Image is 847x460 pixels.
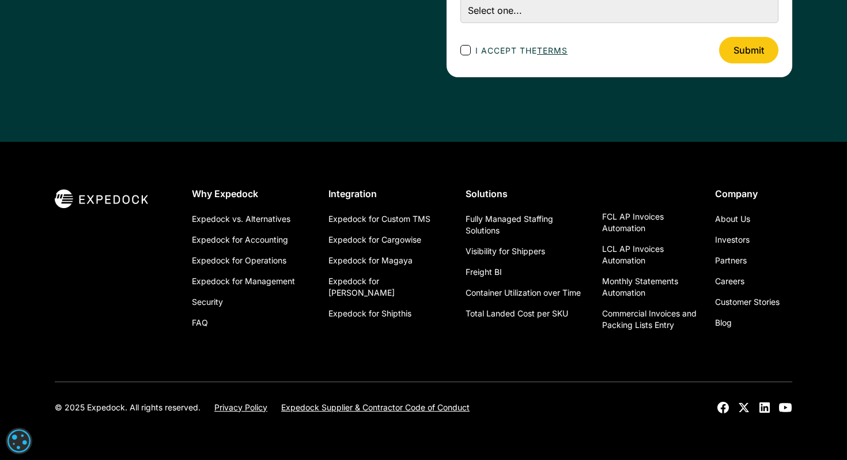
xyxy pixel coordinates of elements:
div: Integration [328,188,447,199]
a: terms [537,46,568,55]
iframe: Chat Widget [789,405,847,460]
div: © 2025 Expedock. All rights reserved. [55,402,201,413]
a: Careers [715,271,744,292]
a: FCL AP Invoices Automation [602,206,697,239]
a: Expedock for Operations [192,250,286,271]
a: Security [192,292,223,312]
a: About Us [715,209,750,229]
a: Expedock for Shipthis [328,303,411,324]
a: Partners [715,250,747,271]
input: Submit [719,37,778,63]
a: Customer Stories [715,292,780,312]
a: Expedock Supplier & Contractor Code of Conduct [281,402,470,413]
div: Why Expedock [192,188,311,199]
a: Blog [715,312,732,333]
a: Expedock for Management [192,271,295,292]
div: Company [715,188,792,199]
a: Expedock for Accounting [192,229,288,250]
a: Expedock for [PERSON_NAME] [328,271,447,303]
a: Expedock vs. Alternatives [192,209,290,229]
a: Total Landed Cost per SKU [466,303,568,324]
a: Visibility for Shippers [466,241,545,262]
a: Privacy Policy [214,402,267,413]
a: Expedock for Magaya [328,250,413,271]
a: Expedock for Custom TMS [328,209,430,229]
div: Solutions [466,188,584,199]
a: Investors [715,229,750,250]
a: LCL AP Invoices Automation [602,239,697,271]
a: Fully Managed Staffing Solutions [466,209,584,241]
a: Freight BI [466,262,502,282]
a: Monthly Statements Automation [602,271,697,303]
span: I accept the [475,44,568,56]
a: Container Utilization over Time [466,282,581,303]
a: Expedock for Cargowise [328,229,421,250]
a: FAQ [192,312,208,333]
a: Commercial Invoices and Packing Lists Entry [602,303,697,335]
